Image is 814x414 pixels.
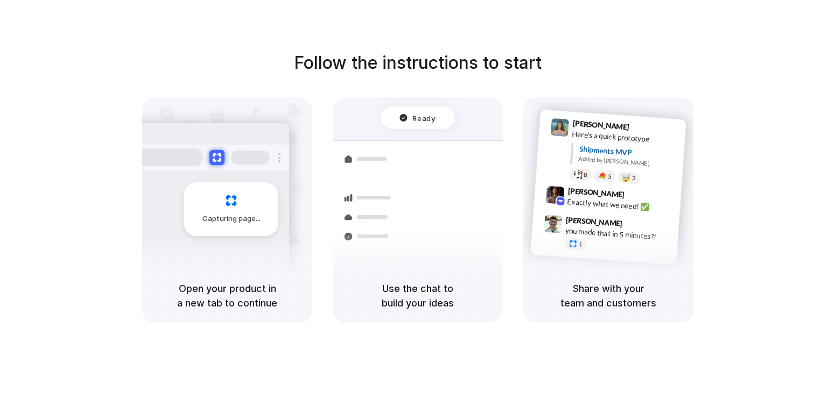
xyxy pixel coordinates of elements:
[579,143,678,161] div: Shipments MVP
[578,154,677,169] div: Added by [PERSON_NAME]
[565,225,672,243] div: you made that in 5 minutes?!
[633,122,655,135] span: 9:41 AM
[572,117,629,133] span: [PERSON_NAME]
[584,172,587,177] span: 8
[346,281,490,310] h5: Use the chat to build your ideas
[622,174,631,182] div: 🤯
[628,190,650,203] span: 9:42 AM
[294,50,542,76] h1: Follow the instructions to start
[567,184,624,200] span: [PERSON_NAME]
[567,196,675,214] div: Exactly what we need! ✅
[566,213,623,229] span: [PERSON_NAME]
[572,128,679,146] div: Here's a quick prototype
[536,281,680,310] h5: Share with your team and customers
[632,175,636,181] span: 3
[155,281,299,310] h5: Open your product in a new tab to continue
[579,241,583,247] span: 1
[626,219,648,232] span: 9:47 AM
[202,213,262,224] span: Capturing page
[413,112,436,123] span: Ready
[608,173,612,179] span: 5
